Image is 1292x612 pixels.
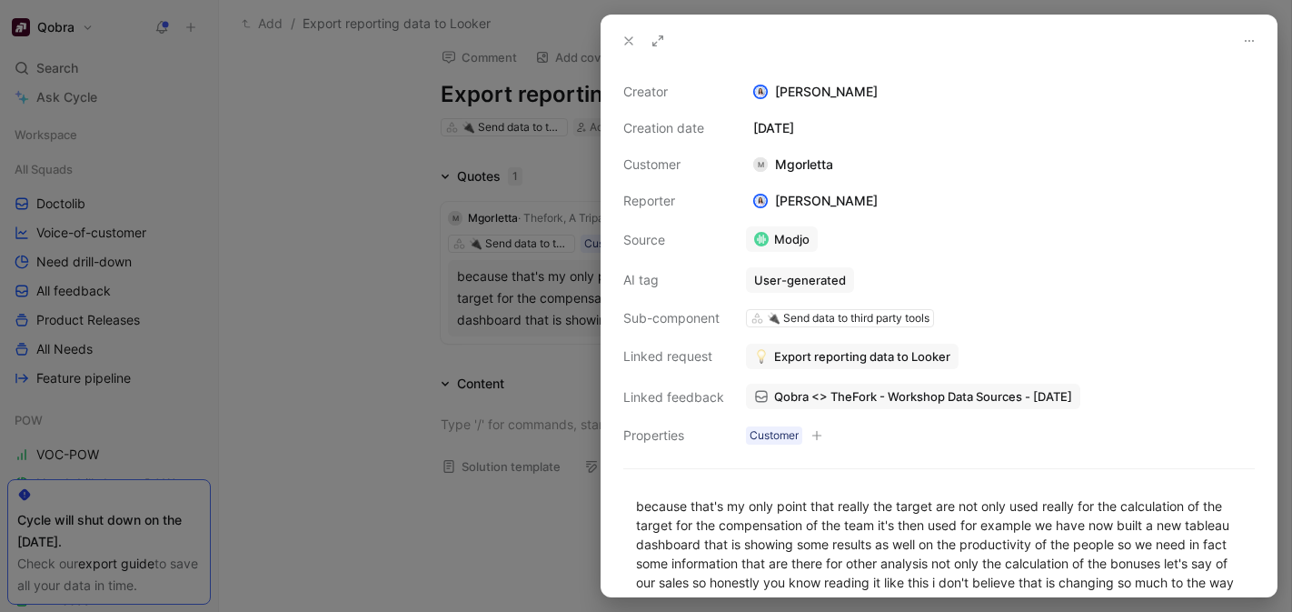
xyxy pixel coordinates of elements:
div: Customer [623,154,724,176]
div: [PERSON_NAME] [746,190,885,212]
div: Creator [623,81,724,103]
a: Qobra <> TheFork - Workshop Data Sources - [DATE] [746,384,1080,409]
a: Modjo [746,226,818,252]
span: Export reporting data to Looker [774,348,950,365]
img: avatar [755,86,767,98]
img: avatar [755,196,767,207]
div: [PERSON_NAME] [746,81,1255,103]
div: Linked request [623,346,724,367]
img: 💡 [754,349,769,364]
div: 🔌 Send data to third party tools [767,309,929,327]
div: Source [623,229,724,251]
div: M [753,157,768,172]
button: 💡Export reporting data to Looker [746,344,959,369]
div: [DATE] [746,117,1255,139]
div: Properties [623,425,724,446]
div: Creation date [623,117,724,139]
div: Sub-component [623,307,724,329]
div: Reporter [623,190,724,212]
div: User-generated [754,272,846,288]
div: AI tag [623,269,724,291]
span: Qobra <> TheFork - Workshop Data Sources - [DATE] [774,388,1072,405]
div: Mgorletta [746,154,840,176]
div: Customer [750,426,799,445]
div: Linked feedback [623,386,724,408]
